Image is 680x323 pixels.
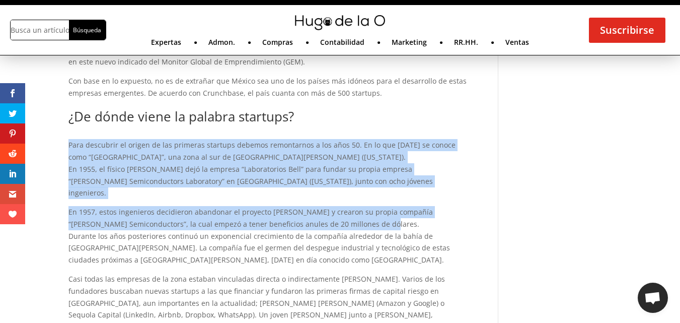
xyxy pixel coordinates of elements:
[68,206,469,273] p: En 1957, estos ingenieros decidieron abandonar el proyecto [PERSON_NAME] y crearon su propia comp...
[69,20,106,40] input: Búsqueda
[295,23,385,32] a: mini-hugo-de-la-o-logo
[454,39,478,50] a: RR.HH.
[589,18,665,43] a: Suscribirse
[11,20,69,40] input: Busca un artículo
[68,110,469,128] h2: ¿De dónde viene la palabra startups?
[68,75,469,99] p: Con base en lo expuesto, no es de extrañar que México sea uno de los países más idóneos para el d...
[638,283,668,313] a: Chat abierto
[320,39,364,50] a: Contabilidad
[68,139,469,206] p: Para descubrir el origen de las primeras startups debemos remontarnos a los años 50. En lo que [D...
[295,15,385,30] img: mini-hugo-de-la-o-logo
[392,39,427,50] a: Marketing
[505,39,529,50] a: Ventas
[208,39,235,50] a: Admon.
[262,39,293,50] a: Compras
[151,39,181,50] a: Expertas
